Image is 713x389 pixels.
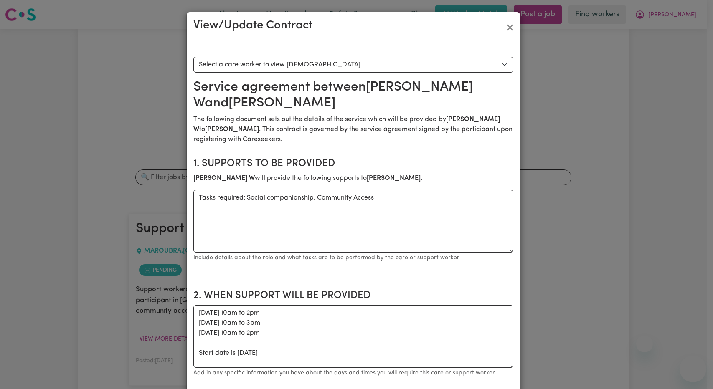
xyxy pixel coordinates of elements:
[367,175,421,182] b: [PERSON_NAME]
[193,255,459,261] small: Include details about the role and what tasks are to be performed by the care or support worker
[503,21,517,34] button: Close
[193,19,312,33] h3: View/Update Contract
[193,190,513,253] textarea: Tasks required: Social companionship, Community Access
[193,79,513,111] h2: Service agreement between [PERSON_NAME] W and [PERSON_NAME]
[205,126,259,133] b: [PERSON_NAME]
[193,158,513,170] h2: 1. Supports to be provided
[193,370,496,376] small: Add in any specific information you have about the days and times you will require this care or s...
[193,175,255,182] b: [PERSON_NAME] W
[193,305,513,368] textarea: [DATE] 10am to 2pm [DATE] 10am to 3pm [DATE] 10am to 2pm Start date is [DATE]
[193,114,513,144] p: The following document sets out the details of the service which will be provided by to . This co...
[636,336,653,352] iframe: Close message
[193,290,513,302] h2: 2. When support will be provided
[680,356,706,382] iframe: Button to launch messaging window
[193,173,513,183] p: will provide the following supports to :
